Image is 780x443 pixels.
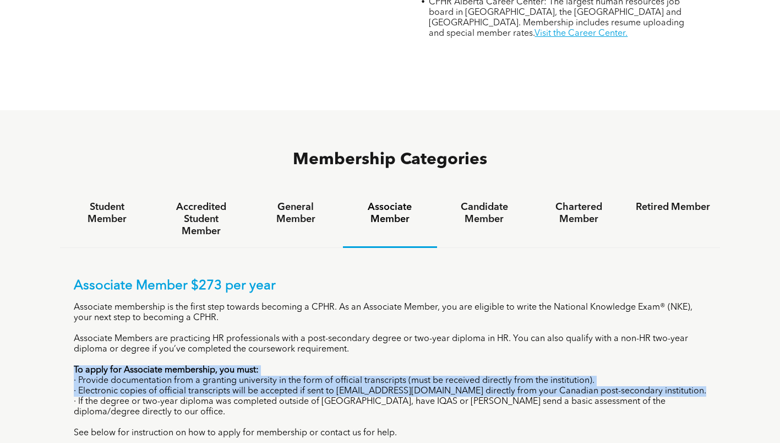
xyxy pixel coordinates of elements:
p: · Electronic copies of official transcripts will be accepted if sent to [EMAIL_ADDRESS][DOMAIN_NA... [74,386,707,397]
p: · Provide documentation from a granting university in the form of official transcripts (must be r... [74,376,707,386]
p: Associate Member $273 per year [74,278,707,294]
h4: Candidate Member [447,201,521,225]
p: See below for instruction on how to apply for membership or contact us for help. [74,428,707,439]
span: Membership Categories [293,152,487,168]
a: Visit the Career Center. [534,29,628,38]
h4: Accredited Student Member [164,201,238,237]
p: · If the degree or two-year diploma was completed outside of [GEOGRAPHIC_DATA], have IQAS or [PER... [74,397,707,418]
h4: Chartered Member [542,201,616,225]
p: Associate Members are practicing HR professionals with a post-secondary degree or two-year diplom... [74,334,707,355]
strong: To apply for Associate membership, you must: [74,366,259,375]
h4: Student Member [70,201,144,225]
p: Associate membership is the first step towards becoming a CPHR. As an Associate Member, you are e... [74,302,707,323]
h4: Associate Member [353,201,427,225]
h4: General Member [258,201,332,225]
h4: Retired Member [636,201,710,213]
